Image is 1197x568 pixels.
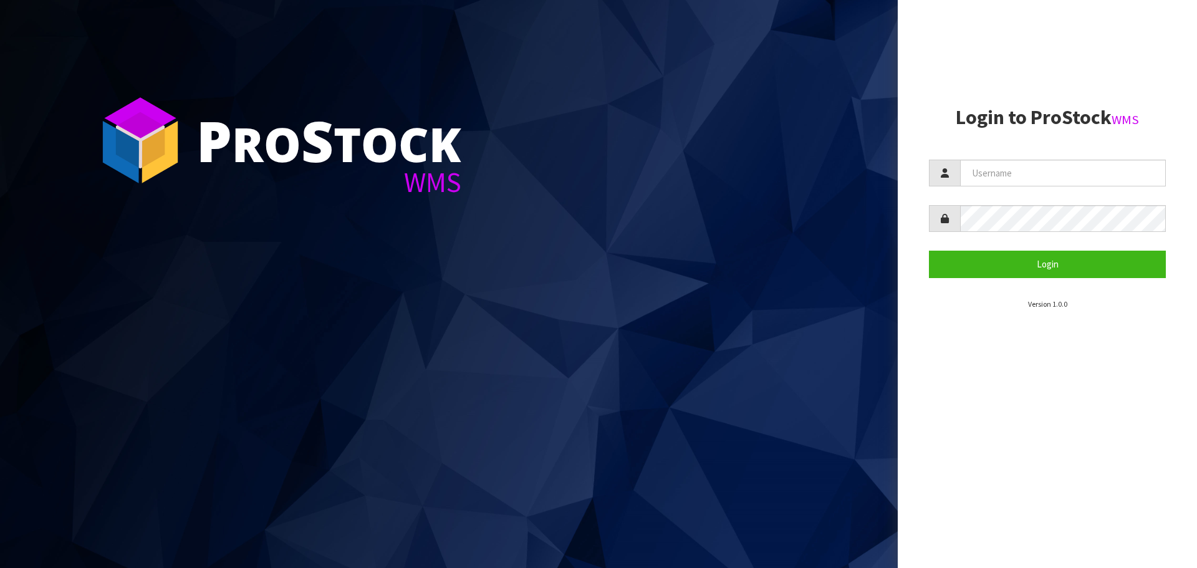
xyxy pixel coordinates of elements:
[929,107,1166,128] h2: Login to ProStock
[94,94,187,187] img: ProStock Cube
[196,102,232,178] span: P
[1028,299,1067,309] small: Version 1.0.0
[301,102,334,178] span: S
[196,168,461,196] div: WMS
[196,112,461,168] div: ro tock
[929,251,1166,277] button: Login
[1112,112,1139,128] small: WMS
[960,160,1166,186] input: Username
